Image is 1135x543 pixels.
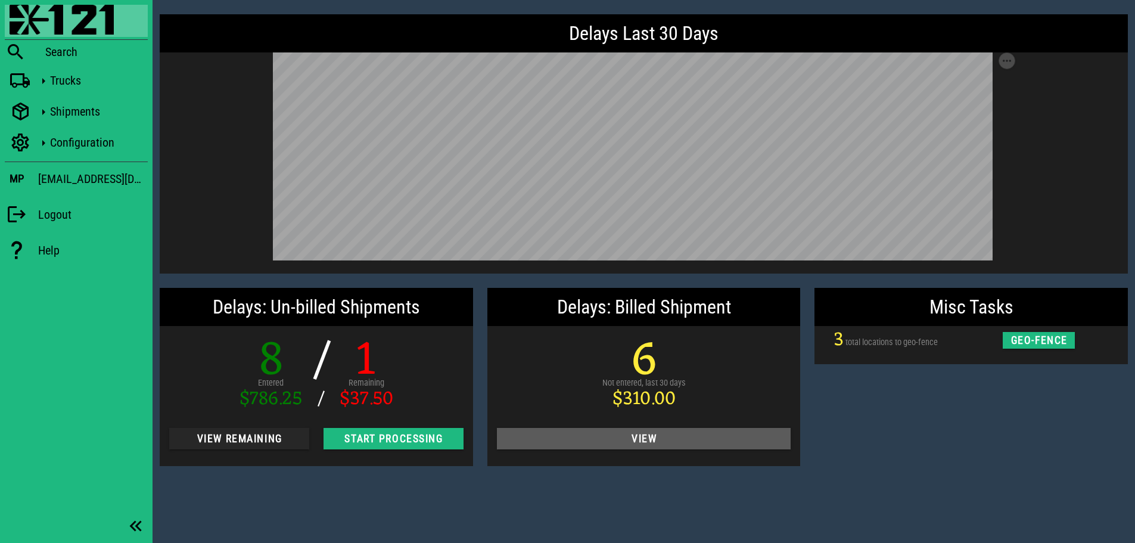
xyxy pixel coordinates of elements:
button: View [497,428,791,449]
div: / [312,338,331,386]
span: View Remaining [179,433,300,445]
div: [EMAIL_ADDRESS][DOMAIN_NAME] [38,169,148,188]
span: 3 [834,323,844,357]
div: 1 [340,338,393,386]
div: Misc Tasks [814,288,1128,326]
a: Blackfly [5,5,148,37]
div: $786.25 [240,390,303,409]
a: geo-fence [1003,335,1075,345]
span: geo-fence [1010,334,1068,346]
div: $310.00 [602,390,686,409]
div: Shipments [50,104,143,119]
button: Start Processing [324,428,464,449]
div: $37.50 [340,390,393,409]
img: 87f0f0e.png [10,5,114,35]
div: Entered [240,377,303,390]
span: total locations to geo-fence [845,337,938,347]
span: Start Processing [333,433,454,445]
div: Logout [38,207,148,222]
div: Configuration [50,135,143,150]
div: Not entered, last 30 days [602,377,686,390]
h3: MP [10,172,24,185]
div: / [312,390,331,409]
div: 8 [240,338,303,386]
div: Delays: Un-billed Shipments [160,288,473,326]
div: Delays Last 30 Days [160,14,1128,52]
div: Trucks [50,73,143,88]
div: Delays: Billed Shipment [487,288,801,326]
button: View Remaining [169,428,309,449]
span: View [506,433,782,445]
div: Remaining [340,377,393,390]
a: Help [5,234,148,267]
div: Search [45,45,148,59]
div: Help [38,243,148,257]
div: 6 [602,338,686,386]
div: Vega visualization [273,52,1015,264]
button: geo-fence [1003,332,1075,349]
